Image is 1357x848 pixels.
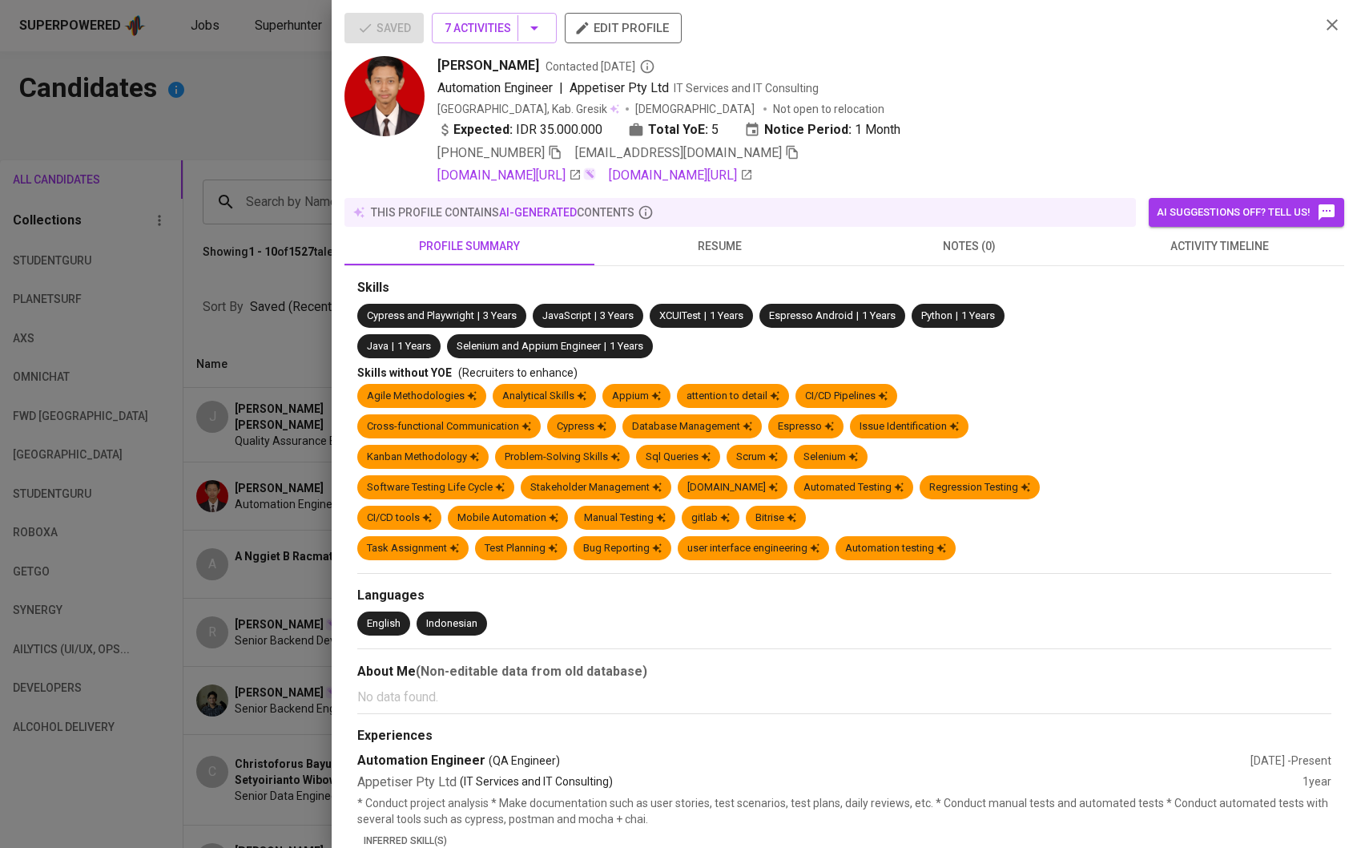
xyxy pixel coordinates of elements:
[432,13,557,43] button: 7 Activities
[764,120,852,139] b: Notice Period:
[594,309,597,324] span: |
[357,587,1331,605] div: Languages
[344,56,425,136] img: 1d4984655c83ac4687263bc2ac2f2d31.jpg
[367,450,479,465] div: Kanban Methodology
[778,419,834,434] div: Espresso
[575,145,782,160] span: [EMAIL_ADDRESS][DOMAIN_NAME]
[457,511,558,526] div: Mobile Automation
[367,419,531,434] div: Cross-functional Communication
[744,120,900,139] div: 1 Month
[600,309,634,321] span: 3 Years
[357,752,1250,770] div: Automation Engineer
[557,419,606,434] div: Cypress
[565,13,682,43] button: edit profile
[367,541,459,556] div: Task Assignment
[426,616,477,632] div: Indonesian
[929,480,1030,495] div: Regression Testing
[1157,203,1336,222] span: AI suggestions off? Tell us!
[392,339,394,354] span: |
[357,773,1303,792] div: Appetiser Pty Ltd
[610,340,643,352] span: 1 Years
[502,389,586,404] div: Analytical Skills
[583,168,596,180] img: magic_wand.svg
[604,339,606,354] span: |
[609,166,753,185] a: [DOMAIN_NAME][URL]
[578,18,669,38] span: edit profile
[710,309,743,321] span: 1 Years
[648,120,708,139] b: Total YoE:
[445,18,544,38] span: 7 Activities
[632,419,752,434] div: Database Management
[416,664,647,679] b: (Non-editable data from old database)
[437,120,602,139] div: IDR 35.000.000
[856,309,859,324] span: |
[489,753,560,769] span: (QA Engineer)
[357,366,452,379] span: Skills without YOE
[711,120,719,139] span: 5
[805,389,888,404] div: CI/CD Pipelines
[845,541,946,556] div: Automation testing
[371,204,634,220] p: this profile contains contents
[364,834,1331,848] p: Inferred Skill(s)
[505,450,620,465] div: Problem-Solving Skills
[956,309,958,324] span: |
[357,795,1331,827] p: * Conduct project analysis * Make documentation such as user stories, test scenarios, test plans,...
[437,166,582,185] a: [DOMAIN_NAME][URL]
[559,79,563,98] span: |
[546,59,655,75] span: Contacted [DATE]
[687,480,778,495] div: [DOMAIN_NAME]
[921,309,952,321] span: Python
[437,145,545,160] span: [PHONE_NUMBER]
[1149,198,1344,227] button: AI suggestions off? Tell us!
[453,120,513,139] b: Expected:
[854,236,1085,256] span: notes (0)
[687,541,819,556] div: user interface engineering
[584,511,666,526] div: Manual Testing
[1303,773,1331,792] div: 1 year
[612,389,661,404] div: Appium
[773,101,884,117] p: Not open to relocation
[639,59,655,75] svg: By Batam recruiter
[367,511,432,526] div: CI/CD tools
[367,616,401,632] div: English
[437,80,553,95] span: Automation Engineer
[397,340,431,352] span: 1 Years
[1250,753,1331,769] div: [DATE] - Present
[570,80,669,95] span: Appetiser Pty Ltd
[367,480,505,495] div: Software Testing Life Cycle
[1104,236,1335,256] span: activity timeline
[687,389,779,404] div: attention to detail
[367,309,474,321] span: Cypress and Playwright
[499,206,577,219] span: AI-generated
[961,309,995,321] span: 1 Years
[437,56,539,75] span: [PERSON_NAME]
[646,450,711,465] div: Sql Queries
[357,688,1331,707] p: No data found.
[460,773,613,792] p: (IT Services and IT Consulting)
[755,511,796,526] div: Bitrise
[367,340,389,352] span: Java
[583,541,662,556] div: Bug Reporting
[691,511,730,526] div: gitlab
[860,419,959,434] div: Issue Identification
[458,366,578,379] span: (Recruiters to enhance)
[803,450,858,465] div: Selenium
[354,236,585,256] span: profile summary
[635,101,757,117] span: [DEMOGRAPHIC_DATA]
[437,101,619,117] div: [GEOGRAPHIC_DATA], Kab. Gresik
[457,340,601,352] span: Selenium and Appium Engineer
[659,309,701,321] span: XCUITest
[674,82,819,95] span: IT Services and IT Consulting
[803,480,904,495] div: Automated Testing
[704,309,707,324] span: |
[483,309,517,321] span: 3 Years
[357,279,1331,297] div: Skills
[357,662,1331,681] div: About Me
[604,236,835,256] span: resume
[477,309,480,324] span: |
[542,309,591,321] span: JavaScript
[530,480,662,495] div: Stakeholder Management
[367,389,477,404] div: Agile Methodologies
[736,450,778,465] div: Scrum
[565,21,682,34] a: edit profile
